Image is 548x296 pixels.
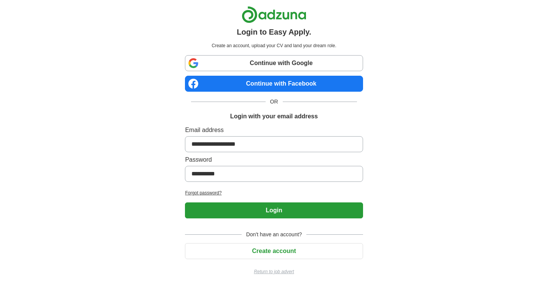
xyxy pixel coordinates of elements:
[185,55,363,71] a: Continue with Google
[242,231,307,239] span: Don't have an account?
[266,98,283,106] span: OR
[230,112,318,121] h1: Login with your email address
[185,248,363,254] a: Create account
[186,42,361,49] p: Create an account, upload your CV and land your dream role.
[237,26,311,38] h1: Login to Easy Apply.
[185,268,363,275] a: Return to job advert
[185,189,363,196] a: Forgot password?
[185,243,363,259] button: Create account
[185,155,363,164] label: Password
[185,126,363,135] label: Email address
[185,76,363,92] a: Continue with Facebook
[242,6,306,23] img: Adzuna logo
[185,202,363,218] button: Login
